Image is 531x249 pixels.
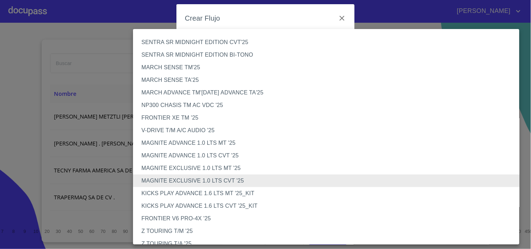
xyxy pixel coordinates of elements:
[133,112,525,124] li: FRONTIER XE TM '25
[133,225,525,237] li: Z TOURING T/M '25
[133,149,525,162] li: MAGNITE ADVANCE 1.0 LTS CVT '25
[133,36,525,49] li: SENTRA SR MIDNIGHT EDITION CVT'25
[133,61,525,74] li: MARCH SENSE TM'25
[133,200,525,212] li: KICKS PLAY ADVANCE 1.6 LTS CVT '25_KIT
[133,74,525,86] li: MARCH SENSE TA'25
[133,99,525,112] li: NP300 CHASIS TM AC VDC '25
[133,212,525,225] li: FRONTIER V6 PRO-4X '25
[133,162,525,175] li: MAGNITE EXCLUSIVE 1.0 LTS MT '25
[133,49,525,61] li: SENTRA SR MIDNIGHT EDITION BI-TONO
[133,124,525,137] li: V-DRIVE T/M A/C AUDIO '25
[133,137,525,149] li: MAGNITE ADVANCE 1.0 LTS MT '25
[133,86,525,99] li: MARCH ADVANCE TM'[DATE] ADVANCE TA'25
[133,187,525,200] li: KICKS PLAY ADVANCE 1.6 LTS MT '25_KIT
[133,175,525,187] li: MAGNITE EXCLUSIVE 1.0 LTS CVT '25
